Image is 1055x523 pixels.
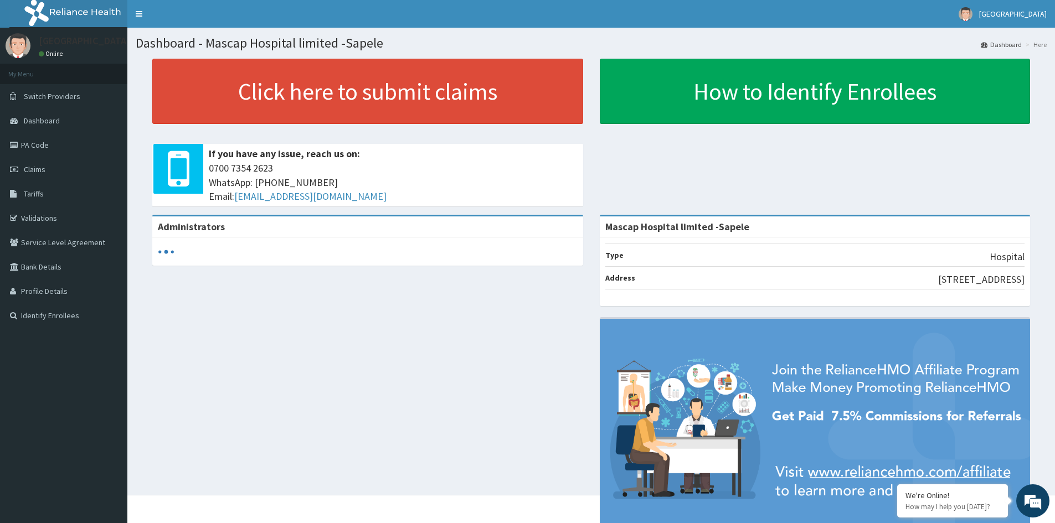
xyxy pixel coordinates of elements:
li: Here [1023,40,1047,49]
b: If you have any issue, reach us on: [209,147,360,160]
img: User Image [959,7,972,21]
p: [STREET_ADDRESS] [938,272,1025,287]
a: Click here to submit claims [152,59,583,124]
p: [GEOGRAPHIC_DATA] [39,36,130,46]
a: How to Identify Enrollees [600,59,1031,124]
b: Type [605,250,624,260]
b: Address [605,273,635,283]
h1: Dashboard - Mascap Hospital limited -Sapele [136,36,1047,50]
a: [EMAIL_ADDRESS][DOMAIN_NAME] [234,190,387,203]
span: Claims [24,164,45,174]
img: User Image [6,33,30,58]
span: Switch Providers [24,91,80,101]
span: [GEOGRAPHIC_DATA] [979,9,1047,19]
p: Hospital [990,250,1025,264]
strong: Mascap Hospital limited -Sapele [605,220,749,233]
b: Administrators [158,220,225,233]
span: Dashboard [24,116,60,126]
span: Tariffs [24,189,44,199]
span: 0700 7354 2623 WhatsApp: [PHONE_NUMBER] Email: [209,161,578,204]
div: We're Online! [905,490,1000,500]
svg: audio-loading [158,244,174,260]
a: Dashboard [981,40,1022,49]
p: How may I help you today? [905,502,1000,511]
a: Online [39,50,65,58]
